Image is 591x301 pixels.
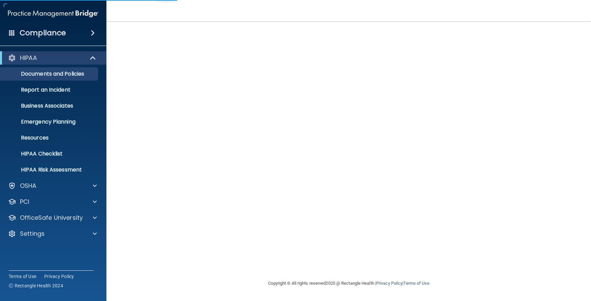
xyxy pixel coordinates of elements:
img: PMB logo [8,7,98,20]
p: Report an Incident [4,87,95,93]
a: Terms of Use [9,273,36,280]
p: Business Associates [4,103,95,109]
a: OSHA [8,182,97,190]
p: Emergency Planning [4,119,95,125]
a: Privacy Policy [376,281,402,286]
span: Ⓒ Rectangle Health 2024 [9,282,63,289]
p: HIPAA Risk Assessment [4,166,95,173]
p: Resources [4,135,95,141]
p: Settings [20,230,45,238]
p: OfficeSafe University [20,214,83,222]
p: HIPAA Checklist [4,150,95,157]
a: Settings [8,230,97,238]
p: HIPAA [20,54,37,62]
p: OSHA [20,182,37,190]
div: Copyright © All rights reserved 2025 @ Rectangle Health | | [227,273,470,294]
p: Documents and Policies [4,71,95,77]
h4: Compliance [20,28,66,38]
a: Terms of Use [403,281,429,286]
a: PCI [8,198,97,206]
a: Privacy Policy [44,273,74,280]
a: OfficeSafe University [8,214,97,222]
p: PCI [20,198,29,206]
a: HIPAA [8,54,96,62]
